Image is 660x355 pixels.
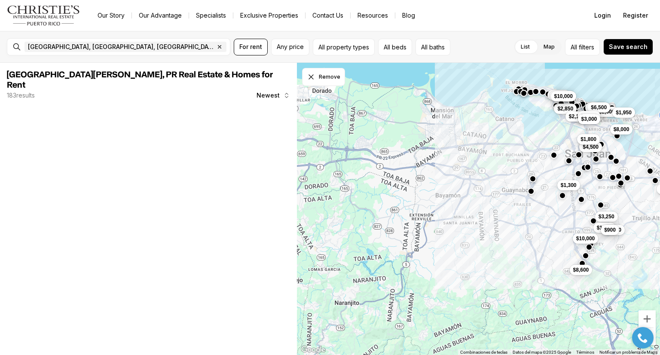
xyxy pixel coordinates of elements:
span: $1,800 [581,135,596,142]
button: $2,600 [595,106,618,116]
span: $2,850 [557,105,573,112]
button: All baths [416,39,450,55]
a: Specialists [189,9,233,21]
button: $1,850 [593,222,616,233]
span: $10,000 [576,235,594,242]
span: $4,500 [583,144,599,150]
button: $1,800 [577,134,600,144]
a: Términos (se abre en una nueva pestaña) [576,350,594,355]
span: Register [623,12,648,19]
button: All property types [313,39,375,55]
button: Register [618,7,653,24]
img: logo [7,5,80,26]
button: $10,000 [550,91,576,101]
span: $2,100 [568,113,584,120]
button: $6,250 [547,90,570,100]
p: 183 results [7,92,35,99]
button: $1,950 [612,107,635,117]
button: Login [589,7,616,24]
span: $8,000 [613,126,629,133]
span: $10,000 [554,93,572,100]
button: All beds [378,39,412,55]
button: $2,850 [554,104,577,114]
span: $1,800 [605,226,621,233]
button: $8,600 [569,264,592,275]
label: Map [537,39,562,55]
button: $10,000 [572,233,598,244]
span: $3,250 [598,213,614,220]
span: $8,600 [573,266,589,273]
a: Our Advantage [132,9,189,21]
span: Datos del mapa ©2025 Google [513,350,571,355]
span: Save search [609,43,648,50]
button: Ampliar [639,310,656,327]
button: $2,100 [565,111,588,122]
button: $4,500 [579,142,602,152]
button: $1,300 [557,180,580,190]
span: $2,600 [599,108,614,115]
a: Notificar un problema de Maps [599,350,657,355]
span: $1,850 [596,224,612,231]
button: Contact Us [306,9,350,21]
button: $1,800 [602,224,625,235]
span: [GEOGRAPHIC_DATA][PERSON_NAME], PR Real Estate & Homes for Rent [7,70,273,89]
span: [GEOGRAPHIC_DATA], [GEOGRAPHIC_DATA], [GEOGRAPHIC_DATA] [28,43,214,50]
span: $3,000 [581,115,597,122]
span: Login [594,12,611,19]
button: $8,000 [610,124,632,135]
span: For rent [239,43,262,50]
span: Any price [277,43,304,50]
button: Any price [271,39,309,55]
button: $12,000 [550,91,575,101]
span: $1,300 [560,181,576,188]
button: $4,800 [577,110,600,121]
button: Dismiss drawing [302,68,345,86]
button: $8,000 [585,102,608,113]
button: $6,500 [587,102,610,113]
a: Exclusive Properties [233,9,305,21]
a: Blog [395,9,422,21]
span: $900 [604,226,616,233]
span: Newest [257,92,280,99]
a: Our Story [91,9,131,21]
button: Newest [251,87,295,104]
span: $1,950 [616,109,632,116]
button: For rent [234,39,268,55]
span: filters [579,43,594,52]
span: $4,800 [581,112,597,119]
button: Save search [603,39,653,55]
a: Resources [351,9,395,21]
button: $3,250 [595,211,617,221]
label: List [514,39,537,55]
span: $6,250 [551,92,567,98]
button: $3,000 [577,113,600,124]
span: All [571,43,577,52]
span: $6,500 [591,104,607,111]
button: $900 [601,225,619,235]
button: Allfilters [565,39,600,55]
